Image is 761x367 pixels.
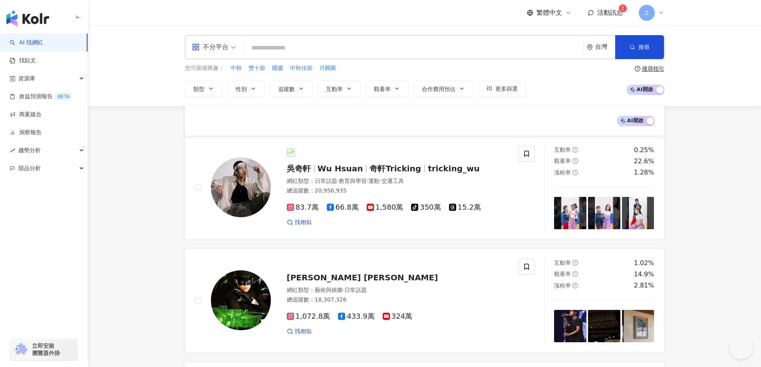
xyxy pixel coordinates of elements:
[287,218,312,226] a: 找相似
[634,146,654,155] div: 0.25%
[18,141,41,159] span: 趨勢分析
[287,327,312,335] a: 找相似
[619,4,627,12] sup: 2
[381,178,404,184] span: 交通工具
[572,260,578,266] span: question-circle
[290,64,313,73] button: 中秋佳節
[595,44,615,50] div: 台灣
[572,283,578,288] span: question-circle
[588,197,620,229] img: post-image
[634,259,654,268] div: 1.02%
[622,197,654,229] img: post-image
[337,178,339,184] span: ·
[338,312,375,321] span: 433.9萬
[478,81,526,97] button: 更多篩選
[185,249,664,352] a: KOL Avatar[PERSON_NAME] [PERSON_NAME]網紅類型：藝術與娛樂·日常話題總追蹤數：18,307,3261,072.8萬433.9萬324萬找相似互動率questi...
[729,335,753,359] iframe: Help Scout Beacon - Open
[18,159,41,177] span: 競品分析
[192,41,228,54] div: 不分平台
[367,203,403,212] span: 1,580萬
[10,111,42,119] a: 商案媒合
[270,81,313,97] button: 追蹤數
[287,203,319,212] span: 83.7萬
[319,64,336,72] span: 月圓圓
[634,168,654,177] div: 1.28%
[192,43,200,51] span: appstore
[185,64,224,72] span: 您可能感興趣：
[339,178,367,184] span: 教育與學習
[428,164,480,173] span: tricking_wu
[287,286,509,294] div: 網紅類型 ：
[10,93,73,101] a: 效益預測報告BETA
[295,218,312,226] span: 找相似
[13,343,28,356] img: chrome extension
[248,64,266,73] button: 雙十節
[536,8,562,17] span: 繁體中文
[572,271,578,277] span: question-circle
[10,57,36,65] a: 找貼文
[272,64,283,72] span: 國慶
[18,69,35,87] span: 資源庫
[634,270,654,279] div: 14.9%
[554,271,571,277] span: 觀看率
[368,178,380,184] span: 運動
[287,296,509,304] div: 總追蹤數 ： 18,307,326
[615,35,664,59] button: 搜尋
[374,86,391,92] span: 觀看率
[318,164,363,173] span: Wu Hsuan
[554,197,586,229] img: post-image
[645,8,649,17] span: Z
[315,287,343,293] span: 藝術與娛樂
[248,64,265,72] span: 雙十節
[597,9,623,16] span: 活動訊息
[185,136,664,239] a: KOL Avatar吳奇軒Wu Hsuan奇軒Trickingtricking_wu網紅類型：日常話題·教育與學習·運動·交通工具總追蹤數：20,956,93583.7萬66.8萬1,580萬3...
[572,170,578,175] span: question-circle
[185,81,223,97] button: 類型
[554,158,571,164] span: 觀看率
[380,178,381,184] span: ·
[10,339,77,360] a: chrome extension立即安裝 瀏覽器外掛
[236,86,247,92] span: 性別
[622,310,654,342] img: post-image
[621,6,624,11] span: 2
[449,203,481,212] span: 15.2萬
[554,282,571,289] span: 漲粉率
[413,81,473,97] button: 合作費用預估
[287,177,509,185] div: 網紅類型 ：
[278,86,295,92] span: 追蹤數
[287,187,509,195] div: 總追蹤數 ： 20,956,935
[290,64,312,72] span: 中秋佳節
[422,86,455,92] span: 合作費用預估
[211,270,271,330] img: KOL Avatar
[554,310,586,342] img: post-image
[588,310,620,342] img: post-image
[495,85,518,92] span: 更多篩選
[193,86,205,92] span: 類型
[367,178,368,184] span: ·
[366,81,409,97] button: 觀看率
[32,342,60,357] span: 立即安裝 瀏覽器外掛
[10,39,43,47] a: searchAI 找網紅
[326,86,343,92] span: 互動率
[230,64,242,72] span: 中秋
[327,203,359,212] span: 66.8萬
[287,164,311,173] span: 吳奇軒
[642,65,664,72] div: 搜尋指引
[315,178,337,184] span: 日常話題
[634,281,654,290] div: 2.81%
[10,129,42,137] a: 洞察報告
[287,312,330,321] span: 1,072.8萬
[383,312,412,321] span: 324萬
[287,273,438,282] span: [PERSON_NAME] [PERSON_NAME]
[343,287,344,293] span: ·
[6,10,49,26] img: logo
[411,203,441,212] span: 350萬
[554,260,571,266] span: 互動率
[587,44,593,50] span: environment
[272,64,284,73] button: 國慶
[319,64,336,73] button: 月圓圓
[227,81,265,97] button: 性別
[554,169,571,176] span: 漲粉率
[634,157,654,166] div: 22.6%
[230,64,242,73] button: 中秋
